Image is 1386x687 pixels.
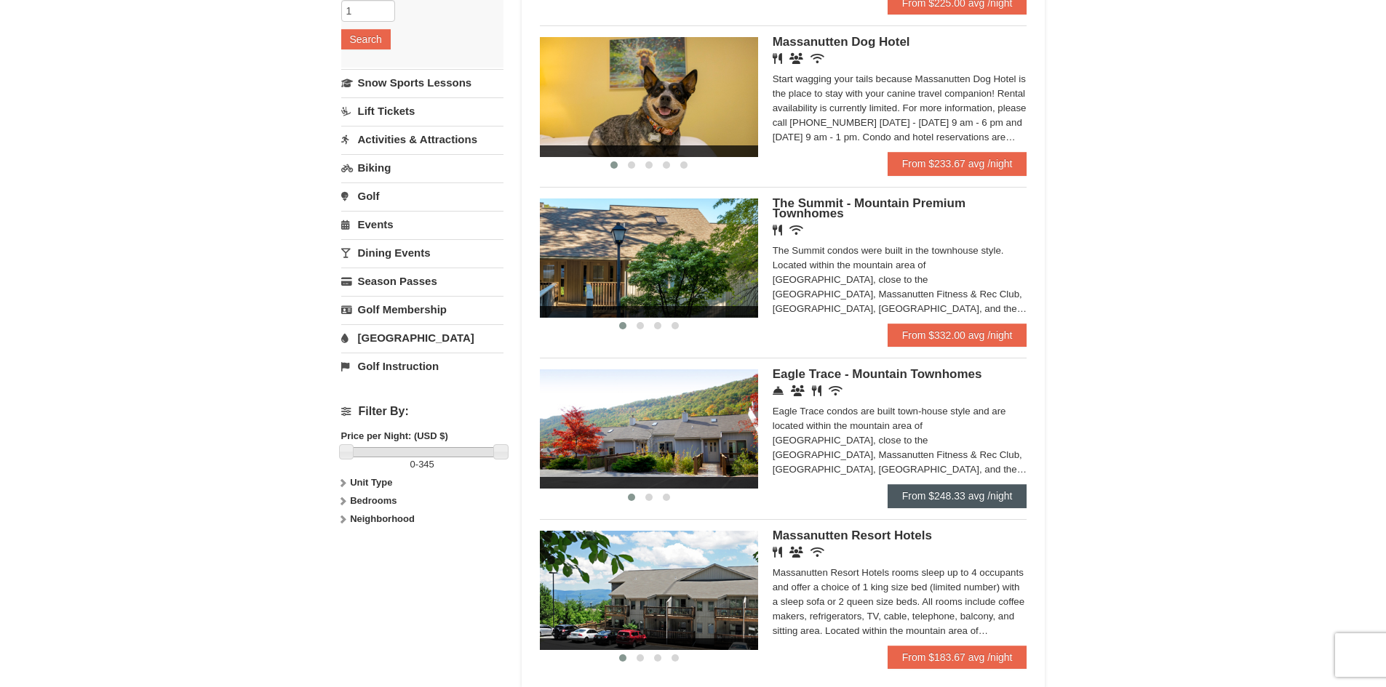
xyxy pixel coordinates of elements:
a: From $248.33 avg /night [888,484,1027,507]
i: Wireless Internet (free) [789,225,803,236]
h4: Filter By: [341,405,503,418]
span: The Summit - Mountain Premium Townhomes [773,196,965,220]
a: Golf Instruction [341,353,503,379]
a: Dining Events [341,239,503,266]
a: Biking [341,154,503,181]
strong: Neighborhood [350,513,415,524]
a: Activities & Attractions [341,126,503,153]
a: From $233.67 avg /night [888,152,1027,175]
a: Golf Membership [341,296,503,323]
i: Conference Facilities [791,385,805,396]
i: Wireless Internet (free) [829,385,843,396]
i: Restaurant [773,547,782,558]
strong: Price per Night: (USD $) [341,430,448,441]
span: 345 [418,459,434,470]
button: Search [341,29,391,49]
i: Restaurant [773,225,782,236]
i: Concierge Desk [773,385,784,396]
label: - [341,457,503,472]
span: Massanutten Resort Hotels [773,529,932,542]
div: The Summit condos were built in the townhouse style. Located within the mountain area of [GEOGRAP... [773,244,1027,316]
span: Massanutten Dog Hotel [773,35,910,49]
i: Banquet Facilities [789,53,803,64]
span: Eagle Trace - Mountain Townhomes [773,367,982,381]
span: 0 [410,459,415,470]
a: From $332.00 avg /night [888,324,1027,347]
i: Restaurant [812,385,821,396]
a: From $183.67 avg /night [888,646,1027,669]
strong: Unit Type [350,477,392,488]
div: Eagle Trace condos are built town-house style and are located within the mountain area of [GEOGRA... [773,404,1027,477]
a: Season Passes [341,268,503,294]
div: Massanutten Resort Hotels rooms sleep up to 4 occupants and offer a choice of 1 king size bed (li... [773,566,1027,638]
i: Restaurant [773,53,782,64]
a: Events [341,211,503,238]
i: Wireless Internet (free) [811,53,824,64]
i: Wireless Internet (free) [811,547,824,558]
div: Start wagging your tails because Massanutten Dog Hotel is the place to stay with your canine trav... [773,72,1027,145]
a: [GEOGRAPHIC_DATA] [341,324,503,351]
a: Lift Tickets [341,97,503,124]
strong: Bedrooms [350,495,397,506]
a: Snow Sports Lessons [341,69,503,96]
a: Golf [341,182,503,209]
i: Banquet Facilities [789,547,803,558]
